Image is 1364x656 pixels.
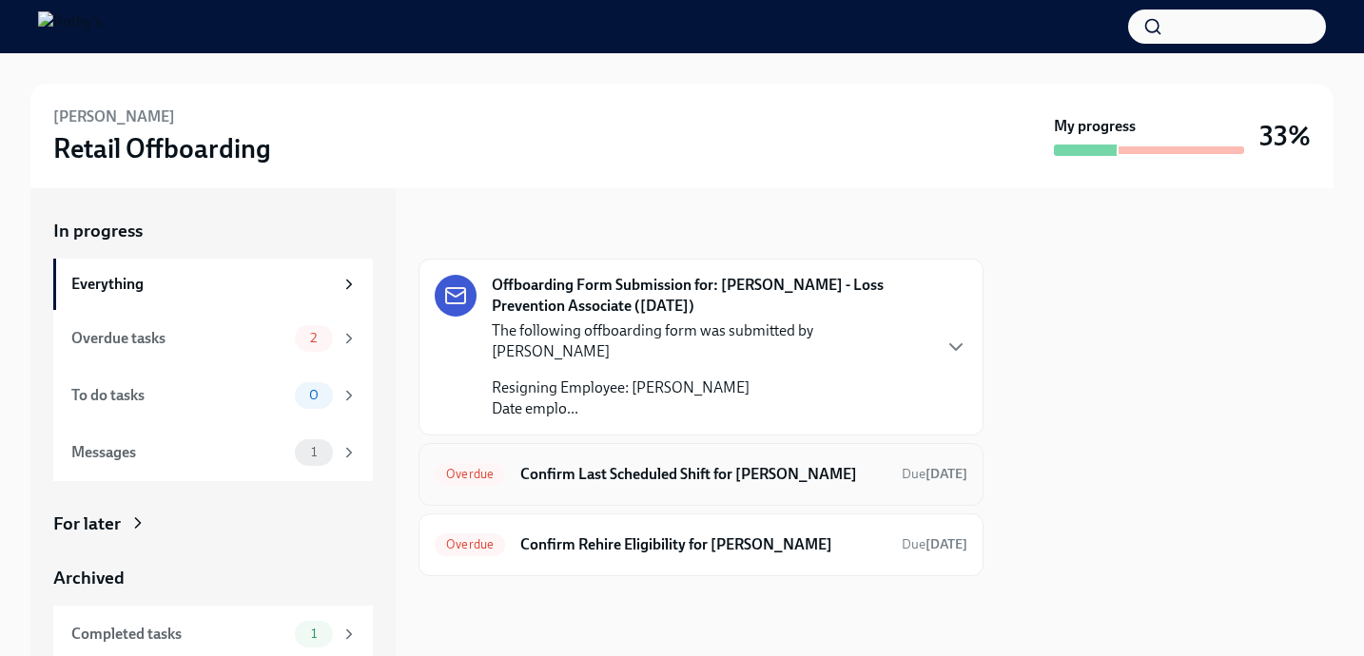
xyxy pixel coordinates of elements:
div: For later [53,511,121,536]
strong: Offboarding Form Submission for: [PERSON_NAME] - Loss Prevention Associate ([DATE]) [492,275,929,317]
a: Messages1 [53,424,373,481]
strong: My progress [1054,116,1136,137]
h6: Confirm Last Scheduled Shift for [PERSON_NAME] [520,464,887,485]
img: Rothy's [38,11,102,42]
span: 0 [298,388,330,402]
span: 1 [300,445,328,459]
h6: Confirm Rehire Eligibility for [PERSON_NAME] [520,534,887,555]
a: OverdueConfirm Last Scheduled Shift for [PERSON_NAME]Due[DATE] [435,459,967,490]
span: August 8th, 2025 12:00 [902,535,967,553]
a: In progress [53,219,373,243]
strong: [DATE] [926,536,967,552]
strong: [DATE] [926,466,967,482]
span: August 8th, 2025 12:00 [902,465,967,483]
div: Everything [71,274,333,295]
div: Overdue tasks [71,328,287,349]
p: The following offboarding form was submitted by [PERSON_NAME] [492,320,929,362]
span: Due [902,466,967,482]
div: In progress [419,219,508,243]
h6: [PERSON_NAME] [53,106,175,127]
a: OverdueConfirm Rehire Eligibility for [PERSON_NAME]Due[DATE] [435,530,967,560]
p: Resigning Employee: [PERSON_NAME] Date emplo... [492,377,929,419]
h3: Retail Offboarding [53,131,271,165]
span: 2 [299,331,328,345]
span: Due [902,536,967,552]
a: For later [53,511,373,536]
a: To do tasks0 [53,367,373,424]
span: 1 [300,627,328,641]
h3: 33% [1259,119,1311,153]
span: Overdue [435,537,505,551]
div: To do tasks [71,385,287,406]
a: Everything [53,259,373,310]
a: Archived [53,566,373,590]
a: Overdue tasks2 [53,310,373,367]
div: Completed tasks [71,624,287,645]
div: Messages [71,442,287,463]
span: Overdue [435,467,505,481]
